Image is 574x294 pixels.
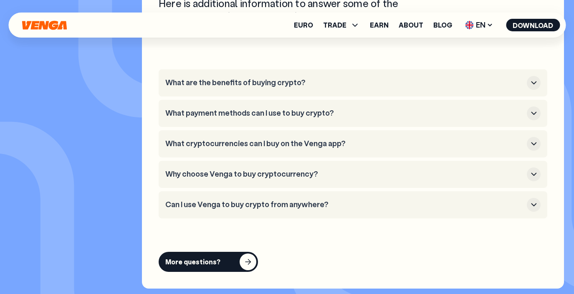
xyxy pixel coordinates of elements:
[165,258,220,266] div: More questions?
[506,19,560,31] button: Download
[462,18,496,32] span: EN
[165,137,541,151] button: What cryptocurrencies can I buy on the Venga app?
[323,22,346,28] span: TRADE
[165,109,523,118] h3: What payment methods can I use to buy crypto?
[165,170,523,179] h3: Why choose Venga to buy cryptocurrency?
[165,76,541,90] button: What are the benefits of buying crypto?
[399,22,423,28] a: About
[370,22,389,28] a: Earn
[465,21,473,29] img: flag-uk
[323,20,360,30] span: TRADE
[21,20,68,30] svg: Home
[165,200,523,209] h3: Can I use Venga to buy crypto from anywhere?
[165,78,523,87] h3: What are the benefits of buying crypto?
[165,167,541,181] button: Why choose Venga to buy cryptocurrency?
[159,252,258,272] button: More questions?
[165,106,541,120] button: What payment methods can I use to buy crypto?
[433,22,452,28] a: Blog
[165,139,523,148] h3: What cryptocurrencies can I buy on the Venga app?
[165,198,541,212] button: Can I use Venga to buy crypto from anywhere?
[294,22,313,28] a: Euro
